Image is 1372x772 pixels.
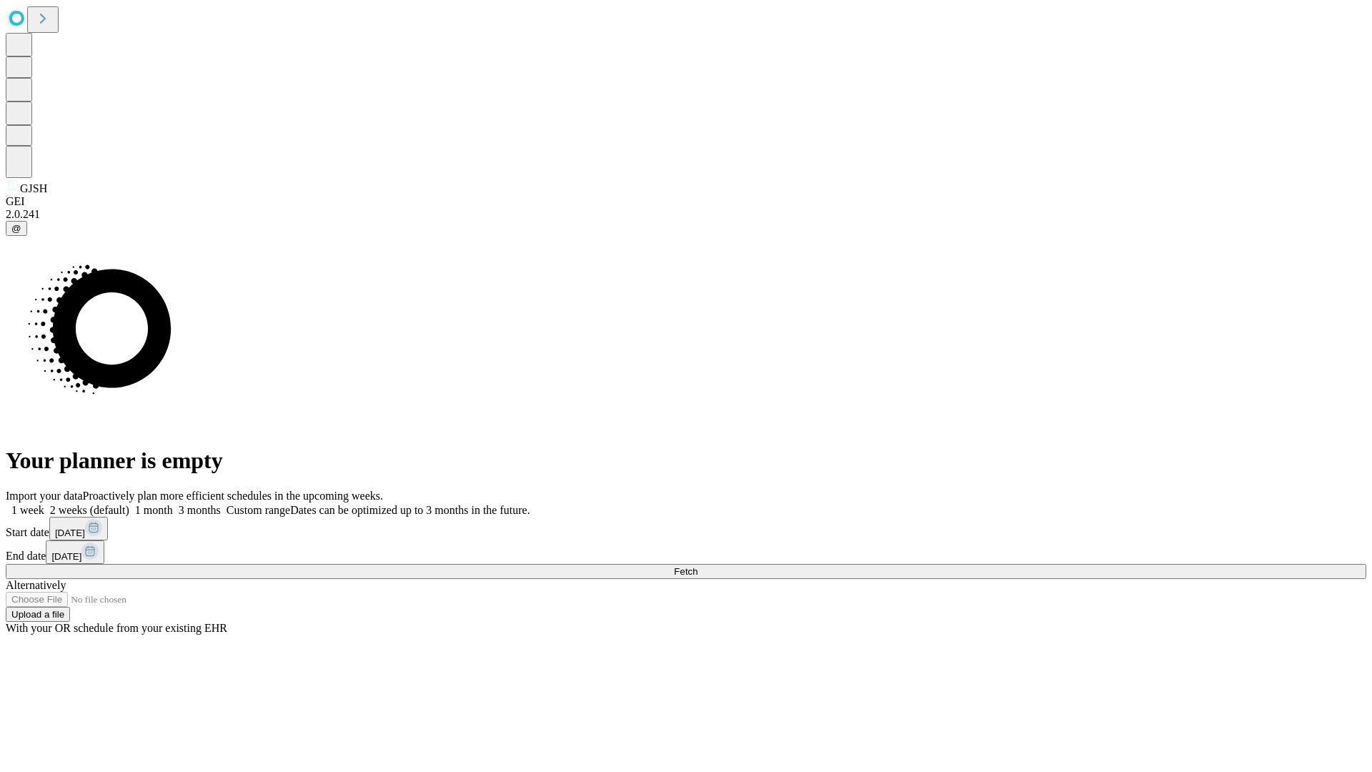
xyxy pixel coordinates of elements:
h1: Your planner is empty [6,447,1366,474]
span: 1 week [11,504,44,516]
span: @ [11,223,21,234]
div: GEI [6,195,1366,208]
span: Fetch [674,566,697,577]
span: Alternatively [6,579,66,591]
span: With your OR schedule from your existing EHR [6,622,227,634]
div: Start date [6,517,1366,540]
span: Import your data [6,490,83,502]
div: End date [6,540,1366,564]
span: Dates can be optimized up to 3 months in the future. [290,504,530,516]
span: Proactively plan more efficient schedules in the upcoming weeks. [83,490,383,502]
button: [DATE] [49,517,108,540]
span: [DATE] [55,528,85,538]
span: 1 month [135,504,173,516]
button: Upload a file [6,607,70,622]
span: [DATE] [51,551,81,562]
button: [DATE] [46,540,104,564]
span: Custom range [227,504,290,516]
span: 2 weeks (default) [50,504,129,516]
button: Fetch [6,564,1366,579]
span: GJSH [20,182,47,194]
button: @ [6,221,27,236]
div: 2.0.241 [6,208,1366,221]
span: 3 months [179,504,221,516]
